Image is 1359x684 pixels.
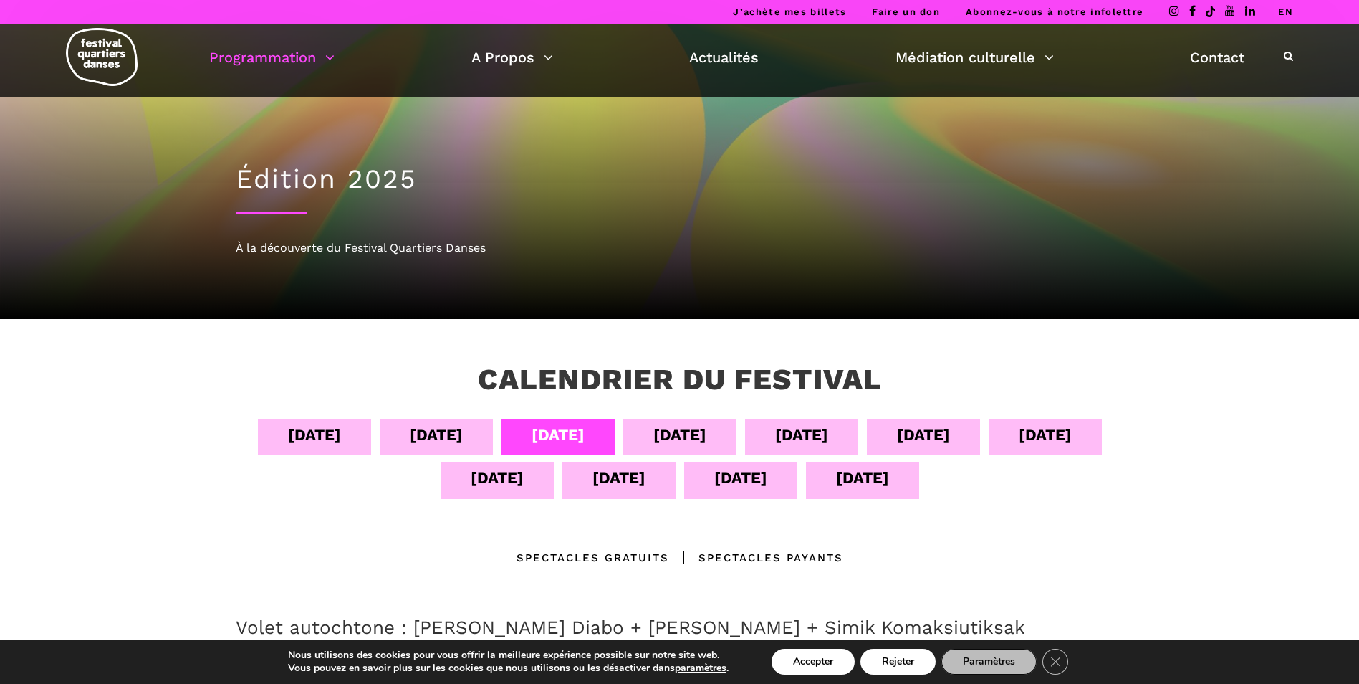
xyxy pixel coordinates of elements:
a: J’achète mes billets [733,6,846,17]
div: [DATE] [653,422,706,447]
a: Contact [1190,45,1244,70]
div: [DATE] [592,465,645,490]
div: [DATE] [836,465,889,490]
a: Actualités [689,45,759,70]
a: Programmation [209,45,335,70]
div: [DATE] [532,422,585,447]
div: [DATE] [471,465,524,490]
a: Volet autochtone : [PERSON_NAME] Diabo + [PERSON_NAME] + Simik Komaksiutiksak [236,617,1025,638]
div: [DATE] [714,465,767,490]
div: [DATE] [1019,422,1072,447]
button: Paramètres [941,649,1037,675]
img: logo-fqd-med [66,28,138,86]
button: Accepter [772,649,855,675]
a: Faire un don [872,6,940,17]
button: Close GDPR Cookie Banner [1042,649,1068,675]
div: Spectacles gratuits [517,549,669,566]
div: [DATE] [775,422,828,447]
div: À la découverte du Festival Quartiers Danses [236,239,1124,257]
a: Abonnez-vous à notre infolettre [966,6,1143,17]
div: [DATE] [288,422,341,447]
h3: Calendrier du festival [478,362,882,398]
h1: Édition 2025 [236,163,1124,195]
div: [DATE] [410,422,463,447]
a: A Propos [471,45,553,70]
div: Spectacles Payants [669,549,843,566]
p: Vous pouvez en savoir plus sur les cookies que nous utilisons ou les désactiver dans . [288,662,729,675]
a: EN [1278,6,1293,17]
button: paramètres [675,662,726,675]
button: Rejeter [860,649,936,675]
div: [DATE] [897,422,950,447]
p: Nous utilisons des cookies pour vous offrir la meilleure expérience possible sur notre site web. [288,649,729,662]
a: Médiation culturelle [895,45,1054,70]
